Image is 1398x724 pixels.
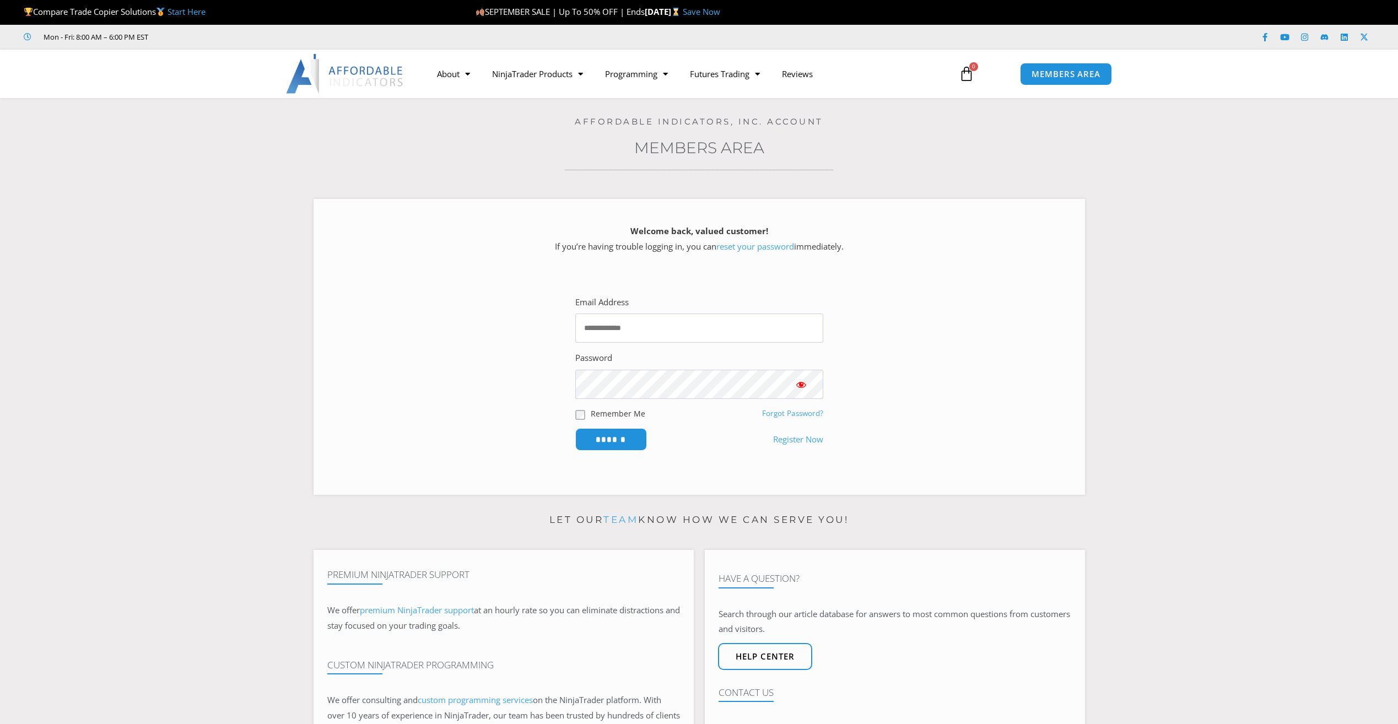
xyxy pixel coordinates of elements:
span: 0 [969,62,978,71]
span: Compare Trade Copier Solutions [24,6,206,17]
a: Members Area [634,138,764,157]
span: MEMBERS AREA [1032,70,1100,78]
label: Email Address [575,295,629,310]
a: MEMBERS AREA [1020,63,1112,85]
strong: Welcome back, valued customer! [630,225,768,236]
a: Reviews [771,61,824,87]
h4: Have A Question? [719,573,1071,584]
iframe: Customer reviews powered by Trustpilot [164,31,329,42]
a: Help center [718,643,812,670]
a: Affordable Indicators, Inc. Account [575,116,823,127]
span: We offer [327,604,360,615]
img: 🥇 [156,8,165,16]
a: NinjaTrader Products [481,61,594,87]
a: Start Here [168,6,206,17]
h4: Contact Us [719,687,1071,698]
a: reset your password [716,241,794,252]
h4: Premium NinjaTrader Support [327,569,680,580]
a: premium NinjaTrader support [360,604,474,615]
p: If you’re having trouble logging in, you can immediately. [333,224,1066,255]
a: 0 [942,58,991,90]
span: Mon - Fri: 8:00 AM – 6:00 PM EST [41,30,148,44]
a: team [603,514,638,525]
label: Password [575,350,612,366]
span: Help center [736,652,795,661]
img: 🏆 [24,8,33,16]
a: custom programming services [418,694,533,705]
a: Save Now [683,6,720,17]
nav: Menu [426,61,946,87]
a: About [426,61,481,87]
p: Let our know how we can serve you! [314,511,1085,529]
img: 🍂 [476,8,484,16]
a: Register Now [773,432,823,447]
button: Show password [779,370,823,399]
p: Search through our article database for answers to most common questions from customers and visit... [719,607,1071,637]
a: Programming [594,61,679,87]
img: ⌛ [672,8,680,16]
a: Forgot Password? [762,408,823,418]
h4: Custom NinjaTrader Programming [327,660,680,671]
strong: [DATE] [645,6,683,17]
a: Futures Trading [679,61,771,87]
label: Remember Me [591,408,645,419]
span: SEPTEMBER SALE | Up To 50% OFF | Ends [476,6,645,17]
span: We offer consulting and [327,694,533,705]
img: LogoAI | Affordable Indicators – NinjaTrader [286,54,404,94]
span: at an hourly rate so you can eliminate distractions and stay focused on your trading goals. [327,604,680,631]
